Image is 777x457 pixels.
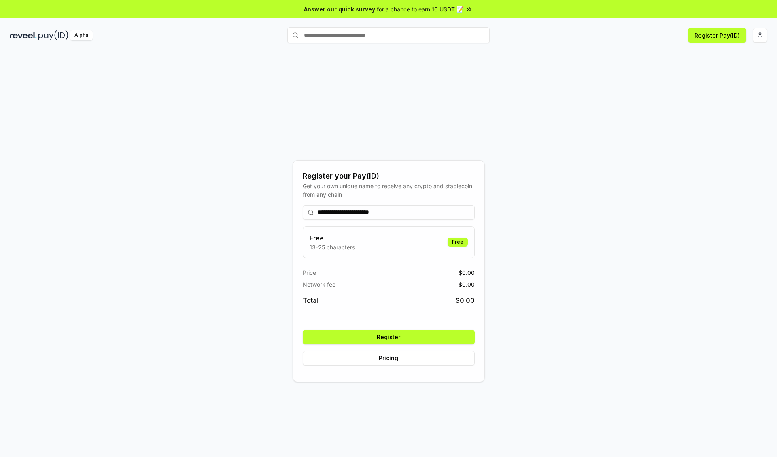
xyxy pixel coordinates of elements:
[310,233,355,243] h3: Free
[303,295,318,305] span: Total
[459,268,475,277] span: $ 0.00
[377,5,463,13] span: for a chance to earn 10 USDT 📝
[303,280,335,289] span: Network fee
[10,30,37,40] img: reveel_dark
[303,351,475,366] button: Pricing
[688,28,746,43] button: Register Pay(ID)
[448,238,468,247] div: Free
[38,30,68,40] img: pay_id
[303,182,475,199] div: Get your own unique name to receive any crypto and stablecoin, from any chain
[304,5,375,13] span: Answer our quick survey
[70,30,93,40] div: Alpha
[303,170,475,182] div: Register your Pay(ID)
[303,268,316,277] span: Price
[459,280,475,289] span: $ 0.00
[310,243,355,251] p: 13-25 characters
[303,330,475,344] button: Register
[456,295,475,305] span: $ 0.00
